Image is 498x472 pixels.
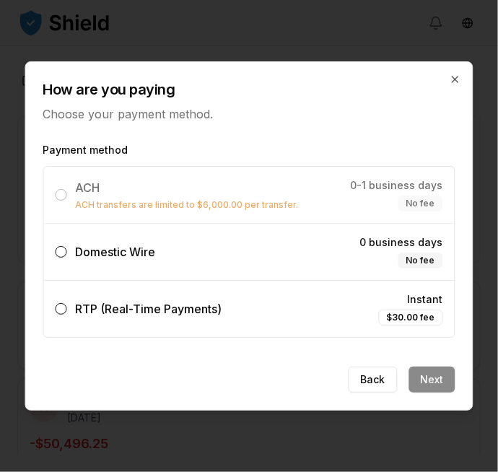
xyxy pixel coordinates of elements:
button: RTP (Real-Time Payments)Instant$30.00 fee [56,303,67,315]
div: No fee [398,253,443,268]
p: Choose your payment method. [43,105,455,123]
button: Back [349,367,398,393]
h2: How are you paying [43,79,455,100]
button: ACHACH transfers are limited to $6,000.00 per transfer.0-1 business daysNo fee [56,189,67,201]
span: 0 business days [360,235,443,250]
span: RTP (Real-Time Payments) [76,302,222,316]
span: Instant [408,292,443,307]
div: No fee [398,196,443,211]
div: $30.00 fee [379,310,443,325]
span: 0-1 business days [351,178,443,193]
span: Domestic Wire [76,245,156,259]
label: Payment method [43,143,455,157]
span: ACH [76,180,100,195]
p: ACH transfers are limited to $6,000.00 per transfer. [76,199,299,211]
button: Domestic Wire0 business daysNo fee [56,246,67,258]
